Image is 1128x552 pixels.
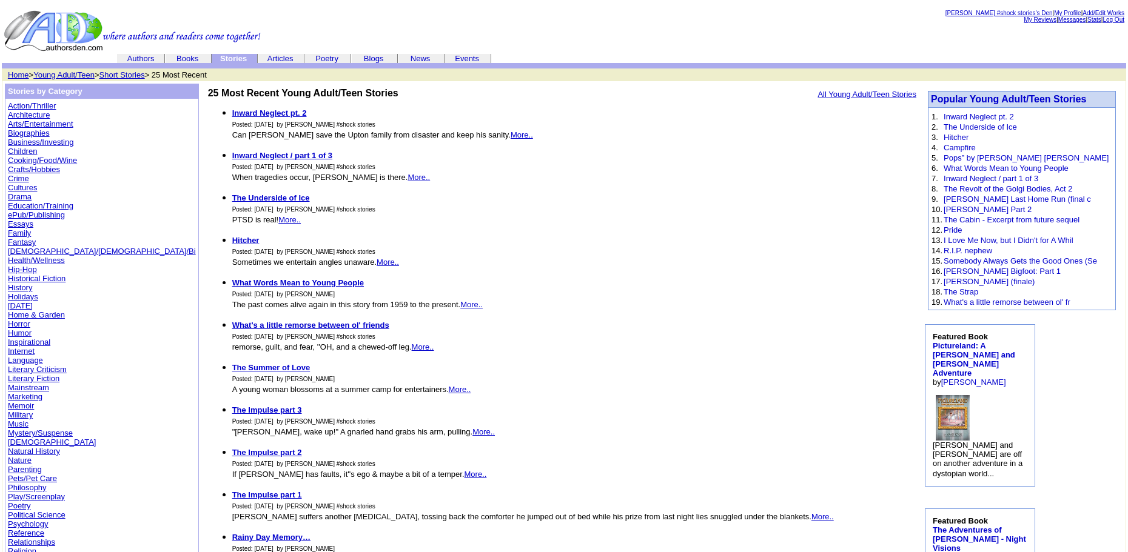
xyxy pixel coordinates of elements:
a: [PERSON_NAME] [941,377,1006,387]
a: Blogs [364,54,384,63]
font: 11. [932,215,942,224]
a: Children [8,147,37,156]
a: [PERSON_NAME] Bigfoot: Part 1 [944,267,1061,276]
font: by [933,332,1015,387]
a: [DATE] [8,301,33,310]
img: cleardot.gif [445,58,445,59]
a: Add/Edit Works [1083,10,1124,16]
font: Popular Young Adult/Teen Stories [931,94,1086,104]
a: My Reviews [1024,16,1056,23]
a: Pride [944,225,962,234]
a: What's a little remorse between ol' fr [944,298,1070,307]
font: 17. [932,277,942,286]
b: Stories by Category [8,87,82,96]
font: 16. [932,267,942,276]
a: Relationships [8,537,55,547]
font: Posted: [DATE] by [PERSON_NAME] [232,545,335,552]
img: 64487.jpg [936,395,970,441]
a: News [411,54,431,63]
a: Poetry [8,501,31,510]
b: Rainy Day Memory… [232,533,311,542]
a: [PERSON_NAME] Last Home Run (final c [944,195,1091,204]
font: 13. [932,236,942,245]
img: cleardot.gif [304,58,305,59]
font: 3. [932,133,938,142]
font: Posted: [DATE] by [PERSON_NAME] #shock stories [232,164,375,170]
font: If [PERSON_NAME] has faults, it''s ego & maybe a bit of a temper. [232,470,487,479]
b: The Impulse part 2 [232,448,302,457]
a: ePub/Publishing [8,210,65,219]
a: Young Adult/Teen [33,70,95,79]
font: remorse, guilt, and fear, ''OH, and a chewed-off leg. [232,342,434,351]
a: [DEMOGRAPHIC_DATA] [8,437,96,447]
img: cleardot.gif [164,58,165,59]
a: The Cabin - Excerpt from future sequel [944,215,1079,224]
img: cleardot.gif [257,58,258,59]
b: The Summer of Love [232,363,311,372]
a: Horror [8,319,30,328]
a: Military [8,410,33,419]
a: Internet [8,347,35,356]
b: 25 Most Recent Young Adult/Teen Stories [208,88,398,98]
font: 5. [932,153,938,162]
a: Books [176,54,198,63]
a: Family [8,228,31,238]
a: [PERSON_NAME] Part 2 [944,205,1032,214]
a: More.. [412,342,434,351]
a: The Underside of Ice [232,193,310,202]
img: cleardot.gif [397,58,398,59]
img: cleardot.gif [165,58,166,59]
a: Crime [8,174,29,183]
a: Play/Screenplay [8,492,65,501]
font: > > > 25 Most Recent [8,70,207,79]
a: Hip-Hop [8,265,37,274]
a: Messages [1058,16,1086,23]
a: What Words Mean to Young People [944,164,1069,173]
a: History [8,283,32,292]
a: Music [8,419,29,428]
a: More.. [408,173,430,182]
a: Home [8,70,29,79]
a: Action/Thriller [8,101,56,110]
a: Political Science [8,510,65,519]
font: Posted: [DATE] by [PERSON_NAME] [232,376,335,382]
a: Authors [127,54,155,63]
a: Literary Fiction [8,374,59,383]
a: More.. [472,427,495,436]
a: Parenting [8,465,42,474]
font: 15. [932,256,942,265]
font: Posted: [DATE] by [PERSON_NAME] #shock stories [232,461,375,467]
a: Poetry [315,54,338,63]
b: Inward Neglect pt. 2 [232,108,307,118]
a: Cooking/Food/Wine [8,156,77,165]
font: PTSD is real! [232,215,301,224]
a: Home & Garden [8,310,65,319]
a: Short Stories [99,70,145,79]
a: More.. [465,470,487,479]
a: Cultures [8,183,37,192]
font: Posted: [DATE] by [PERSON_NAME] #shock stories [232,333,375,340]
b: The Impulse part 3 [232,405,302,414]
font: The past comes alive again in this story from 1959 to the present. [232,300,483,309]
a: R.I.P. nephew [944,246,992,255]
a: Natural History [8,447,60,456]
font: 4. [932,143,938,152]
a: Humor [8,328,32,338]
font: 8. [932,184,938,193]
a: Somebody Always Gets the Good Ones (Se [944,256,1097,265]
a: What Words Mean to Young People [232,278,364,287]
font: A young woman blossoms at a summer camp for entertainers. [232,385,471,394]
img: cleardot.gif [1124,64,1125,67]
a: Marketing [8,392,42,401]
a: Hitcher [232,236,260,245]
a: [PERSON_NAME] #shock stories's Den [945,10,1053,16]
a: Memoir [8,401,34,410]
img: cleardot.gif [351,58,351,59]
